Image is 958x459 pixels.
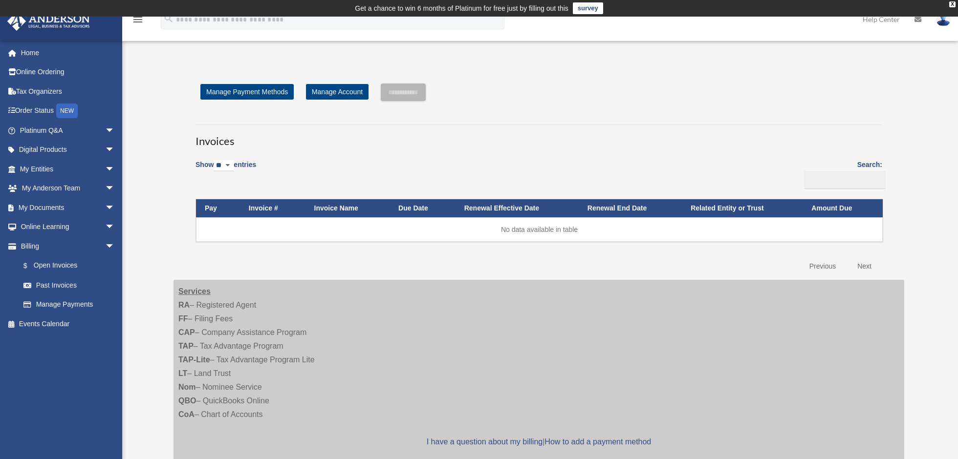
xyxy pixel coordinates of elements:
a: $Open Invoices [14,256,120,276]
a: Online Ordering [7,63,130,82]
a: Online Learningarrow_drop_down [7,217,130,237]
a: How to add a payment method [544,438,651,446]
strong: RA [178,301,190,309]
a: Manage Payment Methods [200,84,294,100]
div: close [949,1,956,7]
td: No data available in table [196,217,883,242]
label: Show entries [196,159,256,181]
a: Home [7,43,130,63]
a: Events Calendar [7,314,130,334]
a: Tax Organizers [7,82,130,101]
a: I have a question about my billing [427,438,543,446]
span: arrow_drop_down [105,159,125,179]
a: My Anderson Teamarrow_drop_down [7,179,130,198]
div: NEW [56,104,78,118]
img: Anderson Advisors Platinum Portal [4,12,93,31]
select: Showentries [214,160,234,171]
a: Next [850,256,879,276]
div: Get a chance to win 6 months of Platinum for free just by filling out this [355,2,568,14]
th: Due Date: activate to sort column ascending [390,199,456,217]
th: Invoice Name: activate to sort column ascending [305,199,390,217]
th: Related Entity or Trust: activate to sort column ascending [682,199,803,217]
strong: TAP-Lite [178,355,210,364]
span: arrow_drop_down [105,179,125,199]
span: arrow_drop_down [105,140,125,160]
strong: CAP [178,328,195,336]
th: Amount Due: activate to sort column ascending [803,199,883,217]
img: User Pic [936,12,951,26]
th: Pay: activate to sort column descending [196,199,240,217]
a: Manage Payments [14,295,125,314]
a: Platinum Q&Aarrow_drop_down [7,121,130,140]
strong: Nom [178,383,196,391]
span: $ [29,260,34,272]
th: Renewal Effective Date: activate to sort column ascending [456,199,579,217]
strong: CoA [178,410,195,418]
strong: FF [178,314,188,323]
a: Past Invoices [14,275,125,295]
span: arrow_drop_down [105,121,125,141]
strong: TAP [178,342,194,350]
span: arrow_drop_down [105,198,125,218]
a: Order StatusNEW [7,101,130,121]
label: Search: [801,159,882,189]
strong: QBO [178,396,196,405]
a: Manage Account [306,84,369,100]
a: Digital Productsarrow_drop_down [7,140,130,160]
a: My Documentsarrow_drop_down [7,198,130,217]
strong: Services [178,287,211,295]
th: Invoice #: activate to sort column ascending [240,199,305,217]
a: menu [132,17,144,25]
strong: LT [178,369,187,377]
h3: Invoices [196,125,882,149]
i: search [163,13,174,24]
span: arrow_drop_down [105,236,125,256]
th: Renewal End Date: activate to sort column ascending [579,199,682,217]
a: Previous [802,256,843,276]
i: menu [132,14,144,25]
a: My Entitiesarrow_drop_down [7,159,130,179]
a: Billingarrow_drop_down [7,236,125,256]
p: | [178,435,899,449]
span: arrow_drop_down [105,217,125,237]
a: survey [573,2,603,14]
input: Search: [804,171,886,189]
